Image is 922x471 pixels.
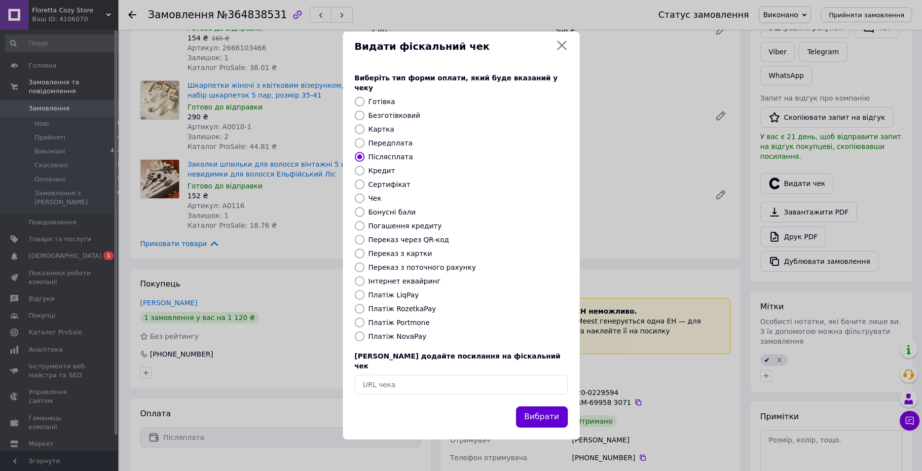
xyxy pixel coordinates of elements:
[369,277,441,285] label: Інтернет еквайринг
[369,167,395,175] label: Кредит
[355,375,568,395] input: URL чека
[355,39,552,54] span: Видати фіскальний чек
[369,291,419,299] label: Платіж LiqPay
[369,222,442,230] label: Погашення кредиту
[369,181,411,188] label: Сертифікат
[369,305,436,313] label: Платіж RozetkaPay
[369,208,416,216] label: Бонусні бали
[369,125,395,133] label: Картка
[369,194,382,202] label: Чек
[369,98,395,106] label: Готівка
[369,236,449,244] label: Переказ через QR-код
[369,332,427,340] label: Платіж NovaPay
[369,250,432,257] label: Переказ з картки
[369,111,420,119] label: Безготівковий
[355,352,561,370] span: [PERSON_NAME] додайте посилання на фіскальний чек
[369,263,476,271] label: Переказ з поточного рахунку
[369,319,430,326] label: Платіж Portmone
[369,139,413,147] label: Передплата
[355,74,558,92] span: Виберіть тип форми оплати, який буде вказаний у чеку
[369,153,413,161] label: Післясплата
[516,406,568,428] button: Вибрати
